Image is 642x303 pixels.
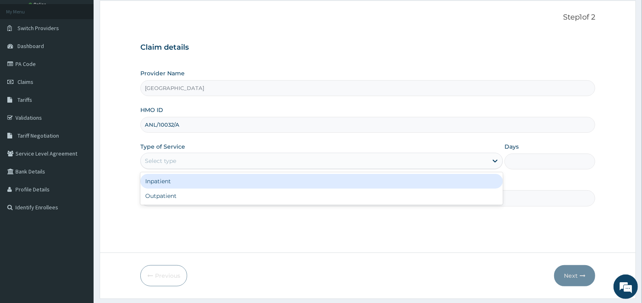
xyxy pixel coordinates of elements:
[140,106,163,114] label: HMO ID
[17,132,59,139] span: Tariff Negotiation
[17,42,44,50] span: Dashboard
[133,4,153,24] div: Minimize live chat window
[17,78,33,86] span: Claims
[140,69,185,77] label: Provider Name
[140,143,185,151] label: Type of Service
[145,157,176,165] div: Select type
[17,24,59,32] span: Switch Providers
[554,265,595,286] button: Next
[140,43,596,52] h3: Claim details
[140,174,503,189] div: Inpatient
[42,46,137,56] div: Chat with us now
[15,41,33,61] img: d_794563401_company_1708531726252_794563401
[140,265,187,286] button: Previous
[504,143,519,151] label: Days
[17,96,32,103] span: Tariffs
[28,2,48,7] a: Online
[4,210,155,238] textarea: Type your message and hit 'Enter'
[140,189,503,203] div: Outpatient
[140,117,596,133] input: Enter HMO ID
[47,96,112,178] span: We're online!
[140,13,596,22] p: Step 1 of 2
